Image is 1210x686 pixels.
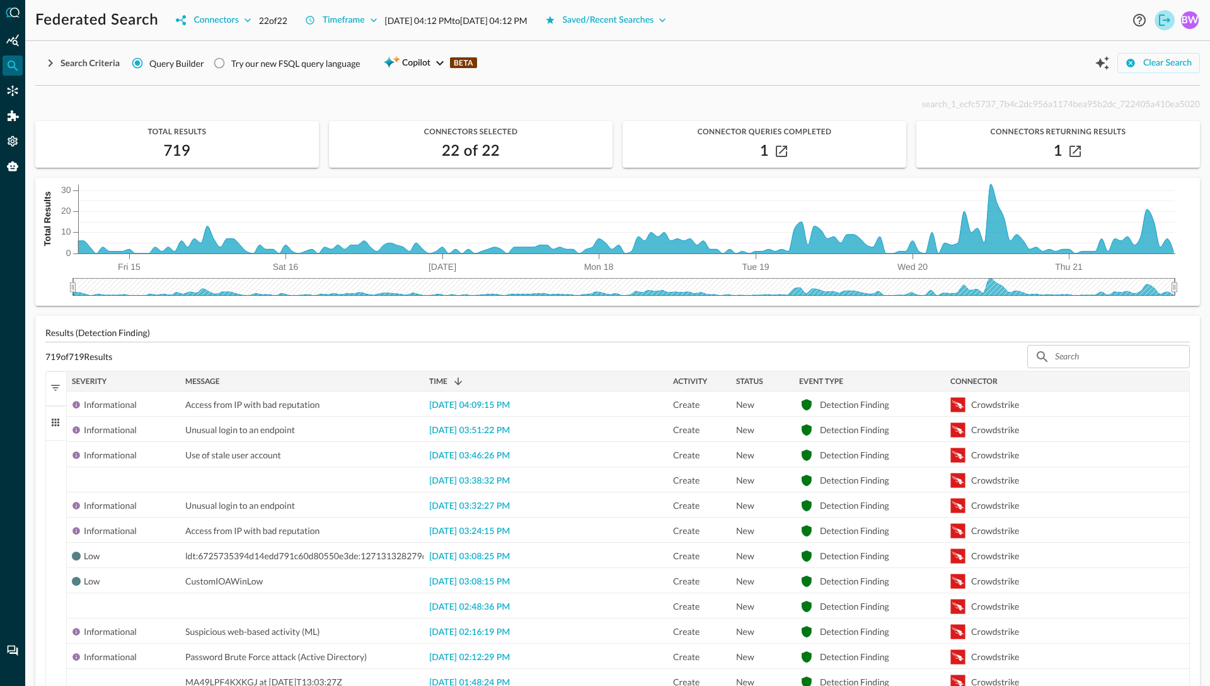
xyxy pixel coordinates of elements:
[185,569,263,594] span: CustomIOAWinLow
[950,523,965,538] svg: Crowdstrike Falcon
[3,55,23,76] div: Federated Search
[950,498,965,513] svg: Crowdstrike Falcon
[971,392,1019,417] div: Crowdstrike
[84,518,137,544] div: Informational
[402,55,430,71] span: Copilot
[60,55,120,71] div: Search Criteria
[429,262,456,272] tspan: [DATE]
[61,226,71,236] tspan: 10
[950,574,965,589] svg: Crowdstrike Falcon
[193,13,238,28] div: Connectors
[563,13,654,28] div: Saved/Recent Searches
[736,544,754,569] span: New
[673,417,700,443] span: Create
[673,493,700,518] span: Create
[950,624,965,639] svg: Crowdstrike Falcon
[820,392,889,417] div: Detection Finding
[185,417,295,443] span: Unusual login to an endpoint
[673,594,700,619] span: Create
[259,14,287,27] p: 22 of 22
[429,401,510,410] span: [DATE] 04:09:15 PM
[736,392,754,417] span: New
[42,191,52,246] tspan: Total Results
[736,619,754,644] span: New
[1054,141,1063,161] h2: 1
[950,397,965,412] svg: Crowdstrike Falcon
[971,569,1019,594] div: Crowdstrike
[185,443,281,468] span: Use of stale user account
[35,127,319,136] span: Total Results
[538,10,674,30] button: Saved/Recent Searches
[3,81,23,101] div: Connectors
[623,127,906,136] span: Connector Queries Completed
[84,493,137,518] div: Informational
[820,644,889,670] div: Detection Finding
[84,417,137,443] div: Informational
[820,417,889,443] div: Detection Finding
[922,98,1200,109] span: search_1_ecfc5737_7b4c2dc956a1174bea95b2dc_722405a410ea5020
[3,156,23,177] div: Query Agent
[45,326,1190,339] p: Results (Detection Finding)
[736,518,754,544] span: New
[429,653,510,662] span: [DATE] 02:12:29 PM
[329,127,613,136] span: Connectors Selected
[736,468,754,493] span: New
[820,493,889,518] div: Detection Finding
[971,443,1019,468] div: Crowdstrike
[971,417,1019,443] div: Crowdstrike
[429,426,510,435] span: [DATE] 03:51:22 PM
[61,185,71,195] tspan: 30
[673,392,700,417] span: Create
[35,10,158,30] h1: Federated Search
[673,518,700,544] span: Create
[736,594,754,619] span: New
[84,644,137,670] div: Informational
[1055,262,1083,272] tspan: Thu 21
[118,262,141,272] tspan: Fri 15
[385,14,527,27] p: [DATE] 04:12 PM to [DATE] 04:12 PM
[950,377,998,386] span: Connector
[971,594,1019,619] div: Crowdstrike
[429,552,510,561] span: [DATE] 03:08:25 PM
[3,30,23,50] div: Summary Insights
[3,106,23,126] div: Addons
[429,377,447,386] span: Time
[971,493,1019,518] div: Crowdstrike
[971,619,1019,644] div: Crowdstrike
[916,127,1200,136] span: Connectors Returning Results
[297,10,385,30] button: Timeframe
[736,644,754,670] span: New
[673,377,707,386] span: Activity
[971,518,1019,544] div: Crowdstrike
[66,248,71,258] tspan: 0
[950,549,965,564] svg: Crowdstrike Falcon
[950,448,965,463] svg: Crowdstrike Falcon
[185,392,320,417] span: Access from IP with bad reputation
[971,644,1019,670] div: Crowdstrike
[185,644,367,670] span: Password Brute Force attack (Active Directory)
[971,468,1019,493] div: Crowdstrike
[820,544,889,569] div: Detection Finding
[84,619,137,644] div: Informational
[584,262,614,272] tspan: Mon 18
[429,502,510,511] span: [DATE] 03:32:27 PM
[45,350,112,363] p: 719 of 719 Results
[760,141,769,161] h2: 1
[820,569,889,594] div: Detection Finding
[1055,345,1161,368] input: Search
[376,53,485,73] button: CopilotBETA
[1181,11,1199,29] div: BW
[323,13,365,28] div: Timeframe
[673,644,700,670] span: Create
[168,10,258,30] button: Connectors
[742,262,769,272] tspan: Tue 19
[736,569,754,594] span: New
[897,262,928,272] tspan: Wed 20
[72,377,107,386] span: Severity
[1143,55,1192,71] div: Clear Search
[673,468,700,493] span: Create
[185,377,220,386] span: Message
[273,262,299,272] tspan: Sat 16
[1092,53,1112,73] button: Open Query Copilot
[1155,10,1175,30] button: Logout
